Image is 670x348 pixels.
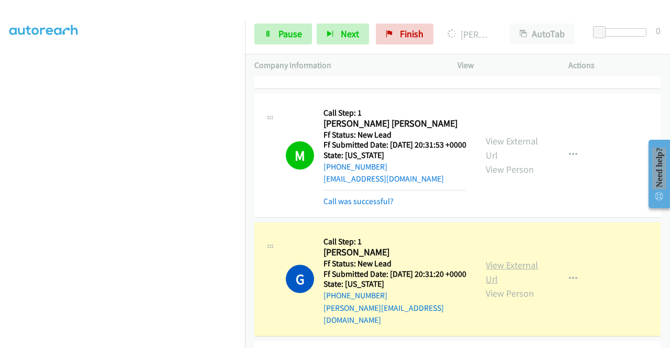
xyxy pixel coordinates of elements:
[568,59,661,72] p: Actions
[254,24,312,44] a: Pause
[323,290,387,300] a: [PHONE_NUMBER]
[323,162,387,172] a: [PHONE_NUMBER]
[323,130,466,140] h5: Ff Status: New Lead
[323,108,466,118] h5: Call Step: 1
[341,28,359,40] span: Next
[486,259,538,285] a: View External Url
[323,246,467,259] h2: [PERSON_NAME]
[323,68,394,77] a: Call was successful?
[486,135,538,161] a: View External Url
[323,174,444,184] a: [EMAIL_ADDRESS][DOMAIN_NAME]
[323,118,466,130] h2: [PERSON_NAME] [PERSON_NAME]
[448,27,491,41] p: [PERSON_NAME]
[486,287,534,299] a: View Person
[400,28,423,40] span: Finish
[317,24,369,44] button: Next
[510,24,575,44] button: AutoTab
[278,28,302,40] span: Pause
[640,132,670,216] iframe: Resource Center
[323,279,467,289] h5: State: [US_STATE]
[323,196,394,206] a: Call was successful?
[286,141,314,170] h1: M
[323,303,444,325] a: [PERSON_NAME][EMAIL_ADDRESS][DOMAIN_NAME]
[323,259,467,269] h5: Ff Status: New Lead
[254,59,439,72] p: Company Information
[323,237,467,247] h5: Call Step: 1
[323,150,466,161] h5: State: [US_STATE]
[656,24,661,38] div: 0
[323,269,467,279] h5: Ff Submitted Date: [DATE] 20:31:20 +0000
[286,265,314,293] h1: G
[598,28,646,37] div: Delay between calls (in seconds)
[486,163,534,175] a: View Person
[376,24,433,44] a: Finish
[323,140,466,150] h5: Ff Submitted Date: [DATE] 20:31:53 +0000
[457,59,550,72] p: View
